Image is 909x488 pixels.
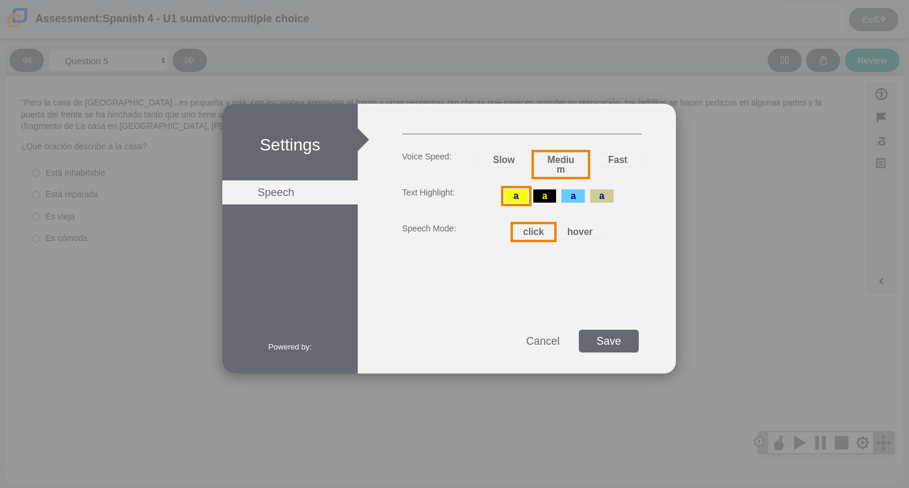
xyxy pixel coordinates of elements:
[534,152,588,177] div: Medium
[477,152,531,168] div: Slow
[222,180,358,204] li: Speech
[402,146,474,161] div: Voice Speed:
[222,343,358,351] div: Powered by:
[402,182,474,197] div: Text Highlight:
[513,330,573,353] div: Cancel
[589,188,615,204] div: a
[591,152,645,168] div: Fast
[503,188,529,204] div: a
[532,188,558,204] div: a
[557,224,603,240] div: hover
[513,224,554,240] div: click
[560,188,586,204] div: a
[402,218,474,233] div: Speech Mode:
[245,351,335,367] div: Visit Texthelp.com
[579,330,639,353] div: Save
[222,104,358,180] h1: Settings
